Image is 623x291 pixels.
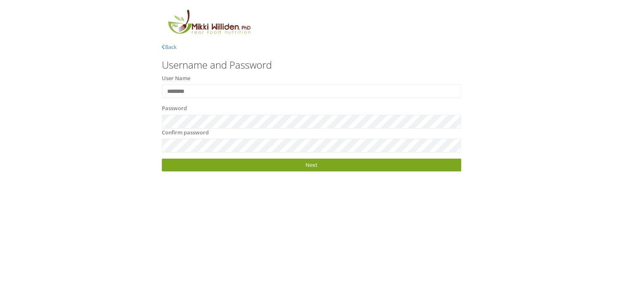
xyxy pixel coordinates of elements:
[162,74,190,83] label: User Name
[162,60,461,70] h3: Username and Password
[162,43,177,51] a: Back
[162,159,461,171] a: Next
[162,8,256,39] img: MikkiLogoMain.png
[162,104,187,113] label: Password
[162,129,209,137] label: Confirm password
